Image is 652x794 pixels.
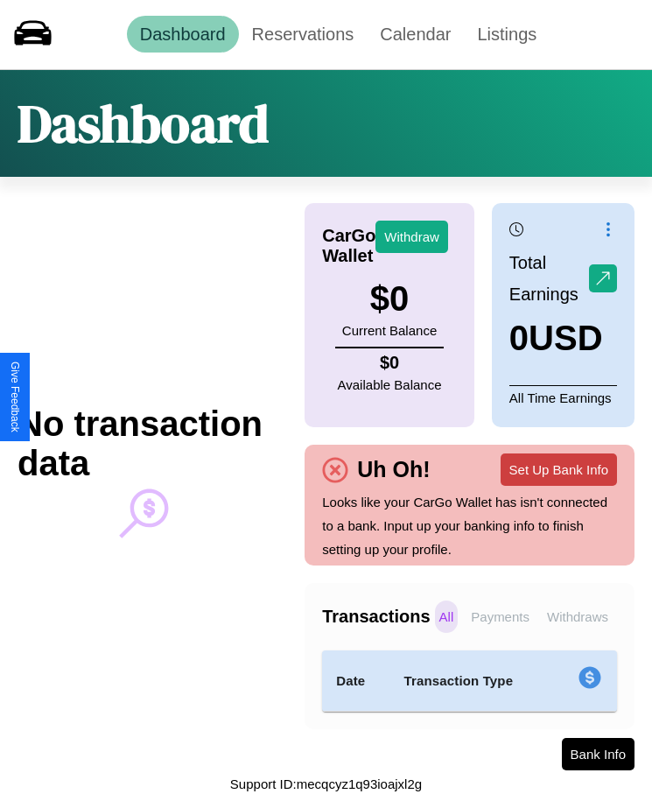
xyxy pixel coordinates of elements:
[342,319,437,342] p: Current Balance
[543,601,613,633] p: Withdraws
[336,671,375,692] h4: Date
[404,671,539,692] h4: Transaction Type
[127,16,239,53] a: Dashboard
[435,601,459,633] p: All
[466,601,534,633] p: Payments
[18,404,270,483] h2: No transaction data
[509,247,589,310] p: Total Earnings
[18,88,269,159] h1: Dashboard
[322,607,430,627] h4: Transactions
[348,457,438,482] h4: Uh Oh!
[322,226,375,266] h4: CarGo Wallet
[501,453,617,486] button: Set Up Bank Info
[342,279,437,319] h3: $ 0
[322,490,617,561] p: Looks like your CarGo Wallet has isn't connected to a bank. Input up your banking info to finish ...
[9,362,21,432] div: Give Feedback
[464,16,550,53] a: Listings
[509,319,617,358] h3: 0 USD
[562,738,634,770] button: Bank Info
[239,16,368,53] a: Reservations
[375,221,448,253] button: Withdraw
[338,373,442,397] p: Available Balance
[338,353,442,373] h4: $ 0
[322,650,617,712] table: simple table
[509,385,617,410] p: All Time Earnings
[367,16,464,53] a: Calendar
